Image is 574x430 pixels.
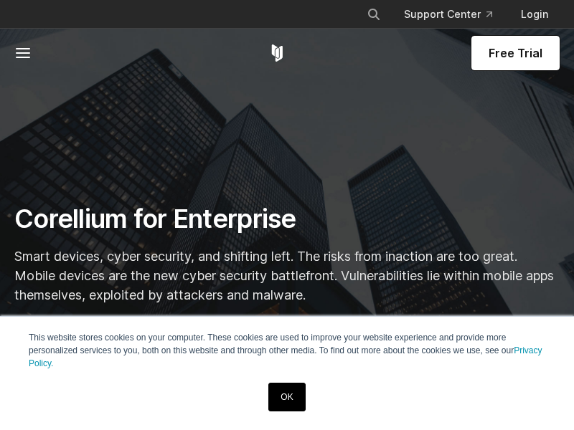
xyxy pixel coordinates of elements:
span: Free Trial [489,44,542,62]
button: Search [361,1,387,27]
a: Free Trial [471,36,560,70]
a: Login [509,1,560,27]
h1: Corellium for Enterprise [14,203,560,235]
p: This website stores cookies on your computer. These cookies are used to improve your website expe... [29,331,545,370]
a: Support Center [392,1,504,27]
div: Navigation Menu [355,1,560,27]
a: Corellium Home [268,44,286,62]
p: Smart devices, cyber security, and shifting left. The risks from inaction are too great. Mobile d... [14,247,560,305]
a: OK [268,383,305,411]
